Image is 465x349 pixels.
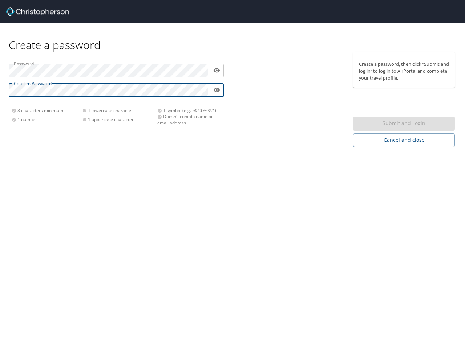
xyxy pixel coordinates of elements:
[359,136,449,145] span: Cancel and close
[157,107,219,113] div: 1 symbol (e.g. !@#$%^&*)
[157,113,219,126] div: Doesn't contain name or email address
[6,7,69,16] img: Christopherson_logo_rev.png
[12,116,82,123] div: 1 number
[82,116,153,123] div: 1 uppercase character
[9,23,456,52] div: Create a password
[359,61,449,82] p: Create a password, then click “Submit and log in” to log in to AirPortal and complete your travel...
[211,65,222,76] button: toggle password visibility
[353,133,455,147] button: Cancel and close
[211,84,222,96] button: toggle password visibility
[12,107,82,113] div: 8 characters minimum
[82,107,153,113] div: 1 lowercase character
